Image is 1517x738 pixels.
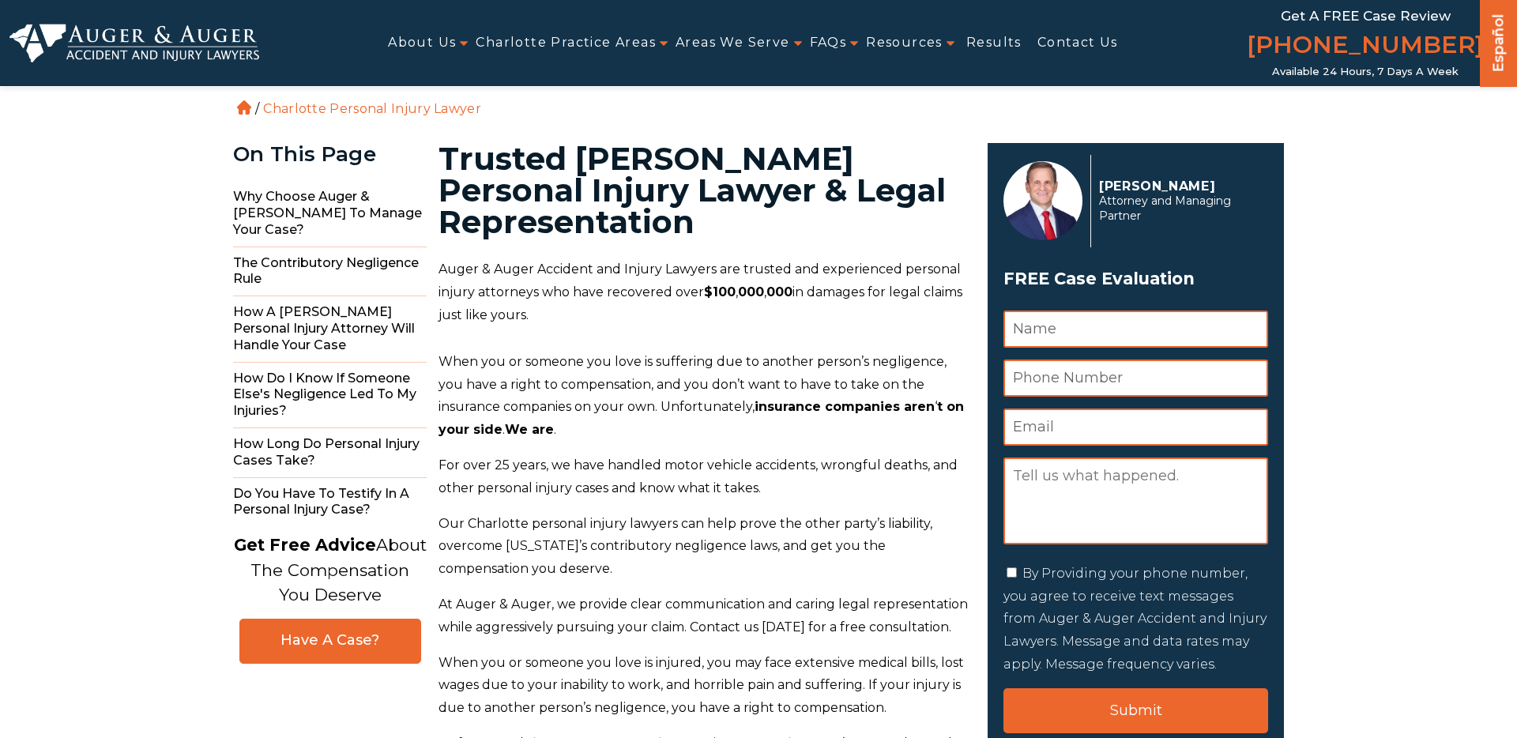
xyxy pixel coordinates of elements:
span: How do I Know if Someone Else's Negligence Led to My Injuries? [233,363,427,428]
p: About The Compensation You Deserve [234,533,427,608]
strong: Get Free Advice [234,535,376,555]
input: Submit [1003,688,1268,733]
a: FAQs [810,25,847,61]
p: Our Charlotte personal injury lawyers can help prove the other party’s liability, overcome [US_ST... [439,513,969,581]
a: Charlotte Practice Areas [476,25,656,61]
span: Why Choose Auger & [PERSON_NAME] to Manage Your Case? [233,181,427,247]
p: Auger & Auger Accident and Injury Lawyers are trusted and experienced personal injury attorneys w... [439,258,969,326]
a: Contact Us [1037,25,1118,61]
span: Attorney and Managing Partner [1099,194,1259,224]
span: Get a FREE Case Review [1281,8,1451,24]
a: Resources [866,25,943,61]
p: When you or someone you love is injured, you may face extensive medical bills, lost wages due to ... [439,652,969,720]
span: FREE Case Evaluation [1003,264,1268,294]
a: About Us [388,25,456,61]
a: Results [966,25,1022,61]
a: Have A Case? [239,619,421,664]
img: Auger & Auger Accident and Injury Lawyers Logo [9,24,259,62]
strong: 000 [766,284,792,299]
label: By Providing your phone number, you agree to receive text messages from Auger & Auger Accident an... [1003,566,1267,672]
span: How Long do Personal Injury Cases Take? [233,428,427,478]
p: For over 25 years, we have handled motor vehicle accidents, wrongful deaths, and other personal i... [439,454,969,500]
strong: We are [505,422,554,437]
a: Areas We Serve [676,25,790,61]
span: How a [PERSON_NAME] Personal Injury Attorney Will Handle Your Case [233,296,427,362]
span: Have A Case? [256,631,405,650]
input: Email [1003,409,1268,446]
li: Charlotte Personal Injury Lawyer [259,101,485,116]
span: Available 24 Hours, 7 Days a Week [1272,66,1459,78]
input: Name [1003,311,1268,348]
span: The Contributory Negligence Rule [233,247,427,297]
strong: $100 [704,284,736,299]
img: Herbert Auger [1003,161,1082,240]
div: On This Page [233,143,427,166]
p: When you or someone you love is suffering due to another person’s negligence, you have a right to... [439,351,969,442]
h1: Trusted [PERSON_NAME] Personal Injury Lawyer & Legal Representation [439,143,969,238]
a: [PHONE_NUMBER] [1247,28,1484,66]
strong: 000 [738,284,764,299]
span: Do You Have to Testify in a Personal Injury Case? [233,478,427,527]
strong: insurance companies aren [755,399,935,414]
p: [PERSON_NAME] [1099,179,1259,194]
p: At Auger & Auger, we provide clear communication and caring legal representation while aggressive... [439,593,969,639]
a: Home [237,100,251,115]
input: Phone Number [1003,360,1268,397]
